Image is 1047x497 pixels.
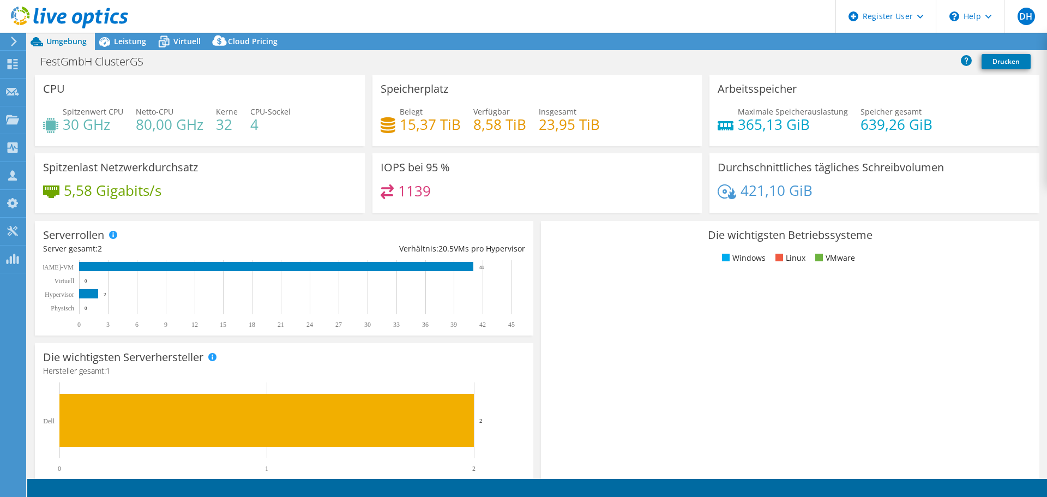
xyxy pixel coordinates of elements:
[85,278,87,284] text: 0
[98,243,102,254] span: 2
[400,118,461,130] h4: 15,37 TiB
[85,306,87,311] text: 0
[64,184,161,196] h4: 5,58 Gigabits/s
[106,366,110,376] span: 1
[106,321,110,328] text: 3
[54,277,74,285] text: Virtuell
[63,106,123,117] span: Spitzenwert CPU
[43,161,198,173] h3: Spitzenlast Netzwerkdurchsatz
[473,106,510,117] span: Verfügbar
[381,161,450,173] h3: IOPS bei 95 %
[265,465,268,472] text: 1
[813,252,855,264] li: VMware
[450,321,457,328] text: 39
[400,106,423,117] span: Belegt
[861,106,922,117] span: Speicher gesamt
[773,252,805,264] li: Linux
[539,118,600,130] h4: 23,95 TiB
[173,36,201,46] span: Virtuell
[35,56,160,68] h1: FestGmbH ClusterGS
[718,83,797,95] h3: Arbeitsspeicher
[114,36,146,46] span: Leistung
[982,54,1031,69] a: Drucken
[250,118,291,130] h4: 4
[479,321,486,328] text: 42
[43,83,65,95] h3: CPU
[220,321,226,328] text: 15
[1018,8,1035,25] span: DH
[136,118,203,130] h4: 80,00 GHz
[422,321,429,328] text: 36
[438,243,454,254] span: 20.5
[473,118,526,130] h4: 8,58 TiB
[43,365,525,377] h4: Hersteller gesamt:
[278,321,284,328] text: 21
[43,243,284,255] div: Server gesamt:
[250,106,291,117] span: CPU-Sockel
[43,417,55,425] text: Dell
[104,292,106,297] text: 2
[191,321,198,328] text: 12
[51,304,74,312] text: Physisch
[216,118,238,130] h4: 32
[58,465,61,472] text: 0
[738,106,848,117] span: Maximale Speicherauslastung
[741,184,813,196] h4: 421,10 GiB
[398,185,431,197] h4: 1139
[719,252,766,264] li: Windows
[479,265,484,270] text: 41
[508,321,515,328] text: 45
[479,417,483,424] text: 2
[539,106,576,117] span: Insgesamt
[228,36,278,46] span: Cloud Pricing
[63,118,123,130] h4: 30 GHz
[43,229,104,241] h3: Serverrollen
[738,118,848,130] h4: 365,13 GiB
[45,291,74,298] text: Hypervisor
[284,243,525,255] div: Verhältnis: VMs pro Hypervisor
[949,11,959,21] svg: \n
[216,106,238,117] span: Kerne
[306,321,313,328] text: 24
[136,106,173,117] span: Netto-CPU
[393,321,400,328] text: 33
[164,321,167,328] text: 9
[718,161,944,173] h3: Durchschnittliches tägliches Schreibvolumen
[135,321,139,328] text: 6
[472,465,476,472] text: 2
[43,351,203,363] h3: Die wichtigsten Serverhersteller
[364,321,371,328] text: 30
[46,36,87,46] span: Umgebung
[249,321,255,328] text: 18
[381,83,448,95] h3: Speicherplatz
[77,321,81,328] text: 0
[861,118,932,130] h4: 639,26 GiB
[549,229,1031,241] h3: Die wichtigsten Betriebssysteme
[335,321,342,328] text: 27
